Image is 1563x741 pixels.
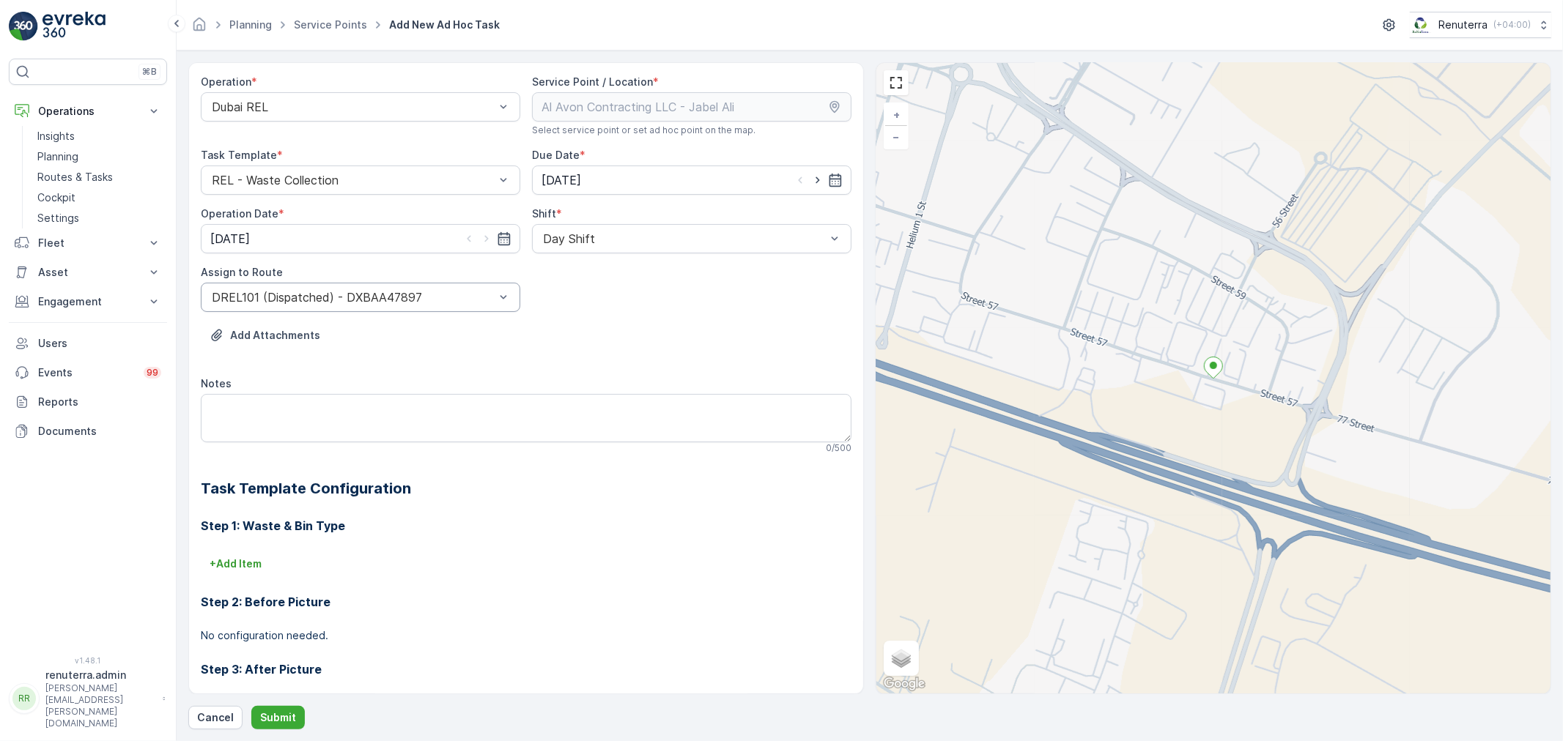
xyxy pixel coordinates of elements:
[532,207,556,220] label: Shift
[1493,19,1531,31] p: ( +04:00 )
[201,377,232,390] label: Notes
[294,18,367,31] a: Service Points
[201,477,851,499] h2: Task Template Configuration
[532,92,851,122] input: Al Avon Contracting LLC - Jabel Ali
[191,22,207,34] a: Homepage
[9,12,38,41] img: logo
[229,18,272,31] a: Planning
[9,387,167,417] a: Reports
[188,706,243,729] button: Cancel
[43,12,106,41] img: logo_light-DOdMpM7g.png
[826,442,851,454] p: 0 / 500
[38,336,161,351] p: Users
[37,149,78,164] p: Planning
[32,146,167,167] a: Planning
[201,628,851,643] p: No configuration needed.
[12,687,36,710] div: RR
[201,593,851,611] h3: Step 2: Before Picture
[251,706,305,729] button: Submit
[38,424,161,439] p: Documents
[45,682,155,729] p: [PERSON_NAME][EMAIL_ADDRESS][PERSON_NAME][DOMAIN_NAME]
[197,710,234,725] p: Cancel
[9,97,167,126] button: Operations
[880,674,928,693] a: Open this area in Google Maps (opens a new window)
[9,329,167,358] a: Users
[1438,18,1488,32] p: Renuterra
[1410,12,1551,38] button: Renuterra(+04:00)
[201,517,851,535] h3: Step 1: Waste & Bin Type
[37,129,75,144] p: Insights
[37,190,75,205] p: Cockpit
[880,674,928,693] img: Google
[37,211,79,226] p: Settings
[201,660,851,678] h3: Step 3: After Picture
[9,287,167,316] button: Engagement
[893,130,901,143] span: −
[147,367,158,379] p: 99
[32,208,167,228] a: Settings
[885,642,917,674] a: Layers
[1410,17,1433,33] img: Screenshot_2024-07-26_at_13.33.01.png
[45,668,155,682] p: renuterra.admin
[38,236,138,250] p: Fleet
[201,207,278,220] label: Operation Date
[885,72,907,94] a: View Fullscreen
[532,149,580,161] label: Due Date
[9,656,167,665] span: v 1.48.1
[38,294,138,309] p: Engagement
[9,417,167,446] a: Documents
[532,165,851,195] input: dd/mm/yyyy
[210,556,262,571] p: + Add Item
[38,365,135,380] p: Events
[201,149,277,161] label: Task Template
[32,126,167,146] a: Insights
[386,18,503,32] span: Add New Ad Hoc Task
[885,104,907,126] a: Zoom In
[201,266,283,278] label: Assign to Route
[532,75,653,88] label: Service Point / Location
[37,170,113,185] p: Routes & Tasks
[9,668,167,729] button: RRrenuterra.admin[PERSON_NAME][EMAIL_ADDRESS][PERSON_NAME][DOMAIN_NAME]
[38,265,138,280] p: Asset
[885,126,907,148] a: Zoom Out
[893,108,900,121] span: +
[230,328,320,343] p: Add Attachments
[32,167,167,187] a: Routes & Tasks
[38,104,138,119] p: Operations
[9,358,167,387] a: Events99
[201,224,520,253] input: dd/mm/yyyy
[260,710,296,725] p: Submit
[201,75,251,88] label: Operation
[142,66,157,78] p: ⌘B
[9,258,167,287] button: Asset
[9,228,167,258] button: Fleet
[201,324,329,347] button: Upload File
[201,552,270,576] button: +Add Item
[532,124,755,136] span: Select service point or set ad hoc point on the map.
[32,187,167,208] a: Cockpit
[38,395,161,409] p: Reports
